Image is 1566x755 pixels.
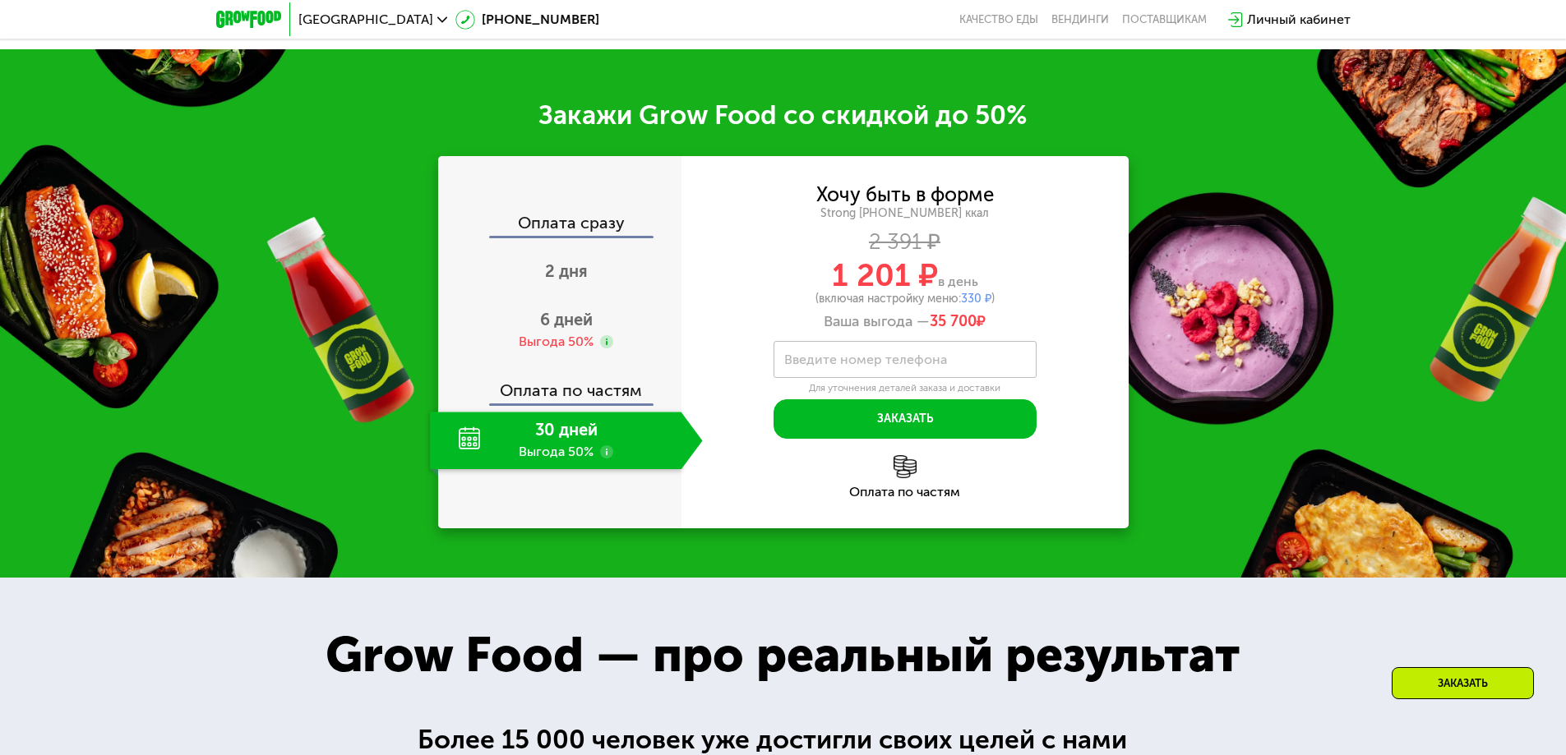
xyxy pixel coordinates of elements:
[930,313,986,331] span: ₽
[930,312,977,330] span: 35 700
[1247,10,1351,30] div: Личный кабинет
[1051,13,1109,26] a: Вендинги
[894,455,917,478] img: l6xcnZfty9opOoJh.png
[938,274,978,289] span: в день
[289,618,1276,692] div: Grow Food — про реальный результат
[540,310,593,329] span: 6 дней
[545,261,588,281] span: 2 дня
[440,366,681,403] div: Оплата по частям
[1122,13,1207,26] div: поставщикам
[832,256,938,294] span: 1 201 ₽
[816,186,994,204] div: Хочу быть в форме
[774,399,1037,439] button: Заказать
[455,10,599,30] a: [PHONE_NUMBER]
[1392,667,1534,699] div: Заказать
[774,382,1037,395] div: Для уточнения деталей заказа и доставки
[298,13,433,26] span: [GEOGRAPHIC_DATA]
[959,13,1038,26] a: Качество еды
[681,233,1129,251] div: 2 391 ₽
[681,206,1129,221] div: Strong [PHONE_NUMBER] ккал
[681,313,1129,331] div: Ваша выгода —
[784,355,947,364] label: Введите номер телефона
[681,486,1129,499] div: Оплата по частям
[519,333,594,351] div: Выгода 50%
[961,292,991,306] span: 330 ₽
[681,293,1129,305] div: (включая настройку меню: )
[440,214,681,236] div: Оплата сразу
